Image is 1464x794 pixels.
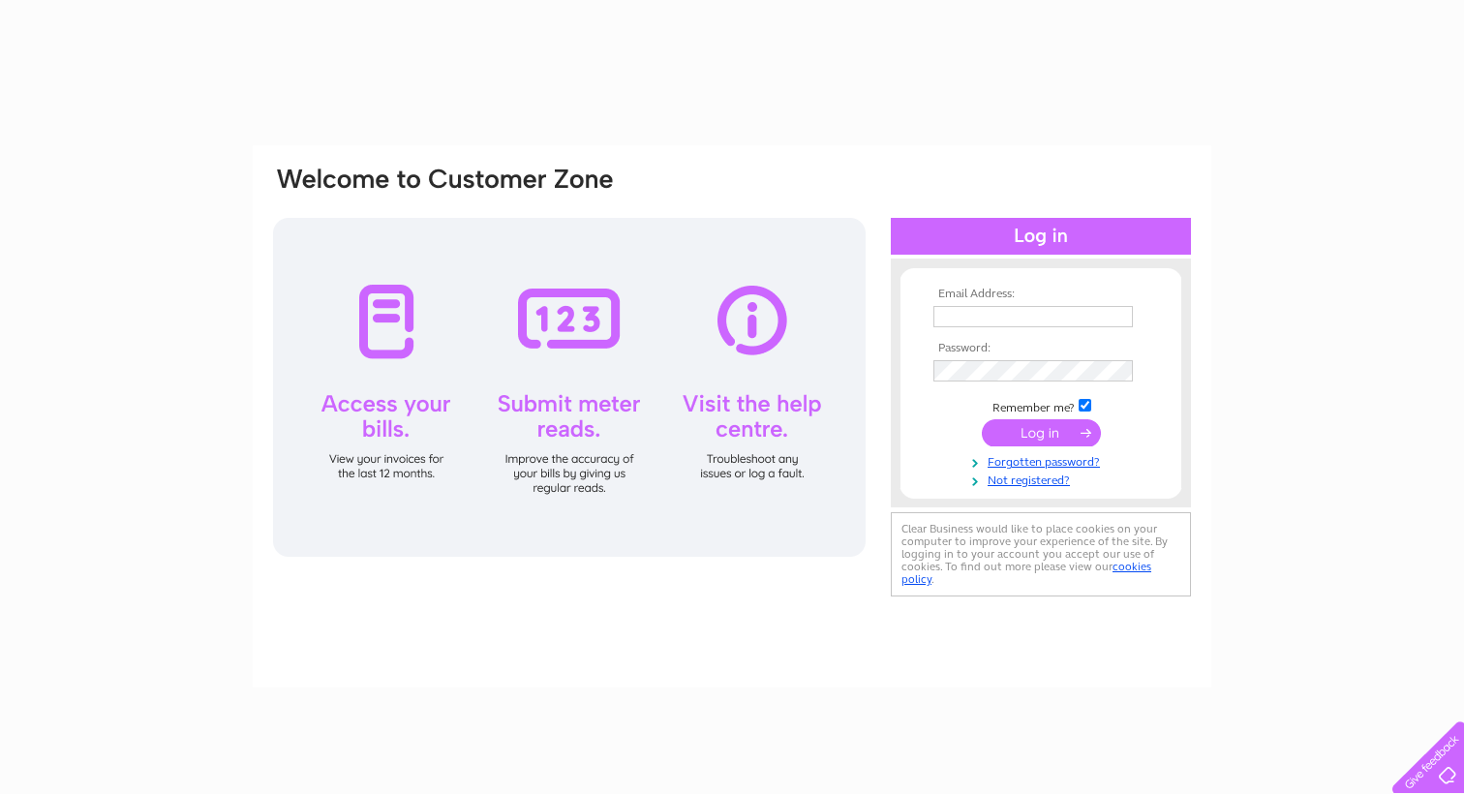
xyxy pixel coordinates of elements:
input: Submit [982,419,1101,446]
th: Password: [929,342,1153,355]
a: Not registered? [933,470,1153,488]
th: Email Address: [929,288,1153,301]
td: Remember me? [929,396,1153,415]
a: Forgotten password? [933,451,1153,470]
div: Clear Business would like to place cookies on your computer to improve your experience of the sit... [891,512,1191,596]
a: cookies policy [901,560,1151,586]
